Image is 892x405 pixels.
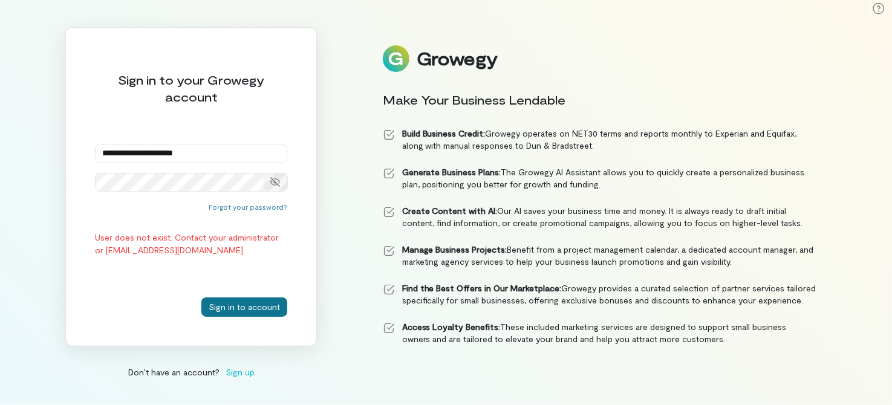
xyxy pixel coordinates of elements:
[383,91,817,108] div: Make Your Business Lendable
[402,322,501,332] strong: Access Loyalty Benefits:
[95,231,287,256] div: User does not exist. Contact your administrator or [EMAIL_ADDRESS][DOMAIN_NAME].
[209,202,287,212] button: Forgot your password?
[226,366,255,378] span: Sign up
[402,283,562,293] strong: Find the Best Offers in Our Marketplace:
[95,71,287,105] div: Sign in to your Growegy account
[383,244,817,268] li: Benefit from a project management calendar, a dedicated account manager, and marketing agency ser...
[201,297,287,317] button: Sign in to account
[383,282,817,306] li: Growegy provides a curated selection of partner services tailored specifically for small business...
[402,206,498,216] strong: Create Content with AI:
[402,244,507,254] strong: Manage Business Projects:
[402,128,486,138] strong: Build Business Credit:
[383,128,817,152] li: Growegy operates on NET30 terms and reports monthly to Experian and Equifax, along with manual re...
[402,167,501,177] strong: Generate Business Plans:
[383,45,409,72] img: Logo
[383,321,817,345] li: These included marketing services are designed to support small business owners and are tailored ...
[65,366,317,378] div: Don’t have an account?
[417,48,498,69] div: Growegy
[383,166,817,190] li: The Growegy AI Assistant allows you to quickly create a personalized business plan, positioning y...
[383,205,817,229] li: Our AI saves your business time and money. It is always ready to draft initial content, find info...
